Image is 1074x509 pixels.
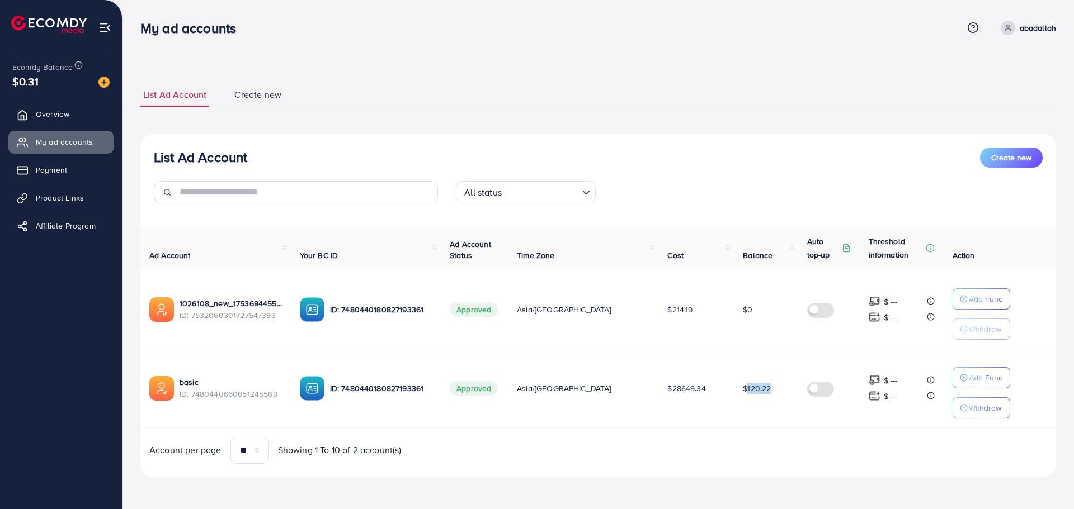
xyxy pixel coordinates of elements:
[953,318,1010,340] button: Withdraw
[991,152,1031,163] span: Create new
[969,292,1003,306] p: Add Fund
[869,390,880,402] img: top-up amount
[996,21,1056,35] a: abadallah
[450,302,498,317] span: Approved
[456,181,596,203] div: Search for option
[969,322,1001,336] p: Withdraw
[743,383,771,394] span: $120.22
[36,164,67,175] span: Payment
[98,21,111,34] img: menu
[8,159,114,181] a: Payment
[969,401,1001,415] p: Withdraw
[450,239,491,261] span: Ad Account Status
[36,108,69,120] span: Overview
[517,383,611,394] span: Asia/[GEOGRAPHIC_DATA]
[234,88,281,101] span: Create new
[869,296,880,307] img: top-up amount
[8,131,114,153] a: My ad accounts
[517,250,554,261] span: Time Zone
[180,310,282,321] span: ID: 7532060301727547393
[980,148,1043,168] button: Create new
[953,397,1010,418] button: Withdraw
[180,298,282,309] a: 1026108_new_1753694455989
[180,388,282,399] span: ID: 7480440660651245569
[450,381,498,396] span: Approved
[953,288,1010,310] button: Add Fund
[36,220,96,231] span: Affiliate Program
[98,77,110,88] img: image
[807,235,840,261] p: Auto top-up
[36,192,84,203] span: Product Links
[8,215,114,237] a: Affiliate Program
[12,61,73,73] span: Ecomdy Balance
[149,297,174,322] img: ic-ads-acc.e4c84228.svg
[869,235,924,261] p: Threshold information
[180,377,282,399] div: <span class='underline'> basic</span></br>7480440660651245569
[140,20,245,36] h3: My ad accounts
[667,383,705,394] span: $28649.34
[743,250,772,261] span: Balance
[300,376,324,401] img: ic-ba-acc.ded83a64.svg
[278,444,402,456] span: Showing 1 To 10 of 2 account(s)
[884,311,898,324] p: $ ---
[953,250,975,261] span: Action
[953,367,1010,388] button: Add Fund
[11,16,87,33] img: logo
[969,371,1003,384] p: Add Fund
[869,374,880,386] img: top-up amount
[743,304,752,315] span: $0
[180,377,199,388] a: basic
[149,376,174,401] img: ic-ads-acc.e4c84228.svg
[884,295,898,308] p: $ ---
[300,297,324,322] img: ic-ba-acc.ded83a64.svg
[154,149,247,165] h3: List Ad Account
[462,184,504,201] span: All status
[149,250,191,261] span: Ad Account
[143,88,206,101] span: List Ad Account
[869,311,880,323] img: top-up amount
[517,304,611,315] span: Asia/[GEOGRAPHIC_DATA]
[1020,21,1056,35] p: abadallah
[8,103,114,125] a: Overview
[149,444,222,456] span: Account per page
[884,374,898,387] p: $ ---
[300,250,338,261] span: Your BC ID
[667,304,693,315] span: $214.19
[180,298,282,321] div: <span class='underline'>1026108_new_1753694455989</span></br>7532060301727547393
[505,182,578,201] input: Search for option
[330,303,432,316] p: ID: 7480440180827193361
[36,136,93,148] span: My ad accounts
[330,382,432,395] p: ID: 7480440180827193361
[12,73,39,89] span: $0.31
[884,389,898,403] p: $ ---
[667,250,684,261] span: Cost
[8,187,114,209] a: Product Links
